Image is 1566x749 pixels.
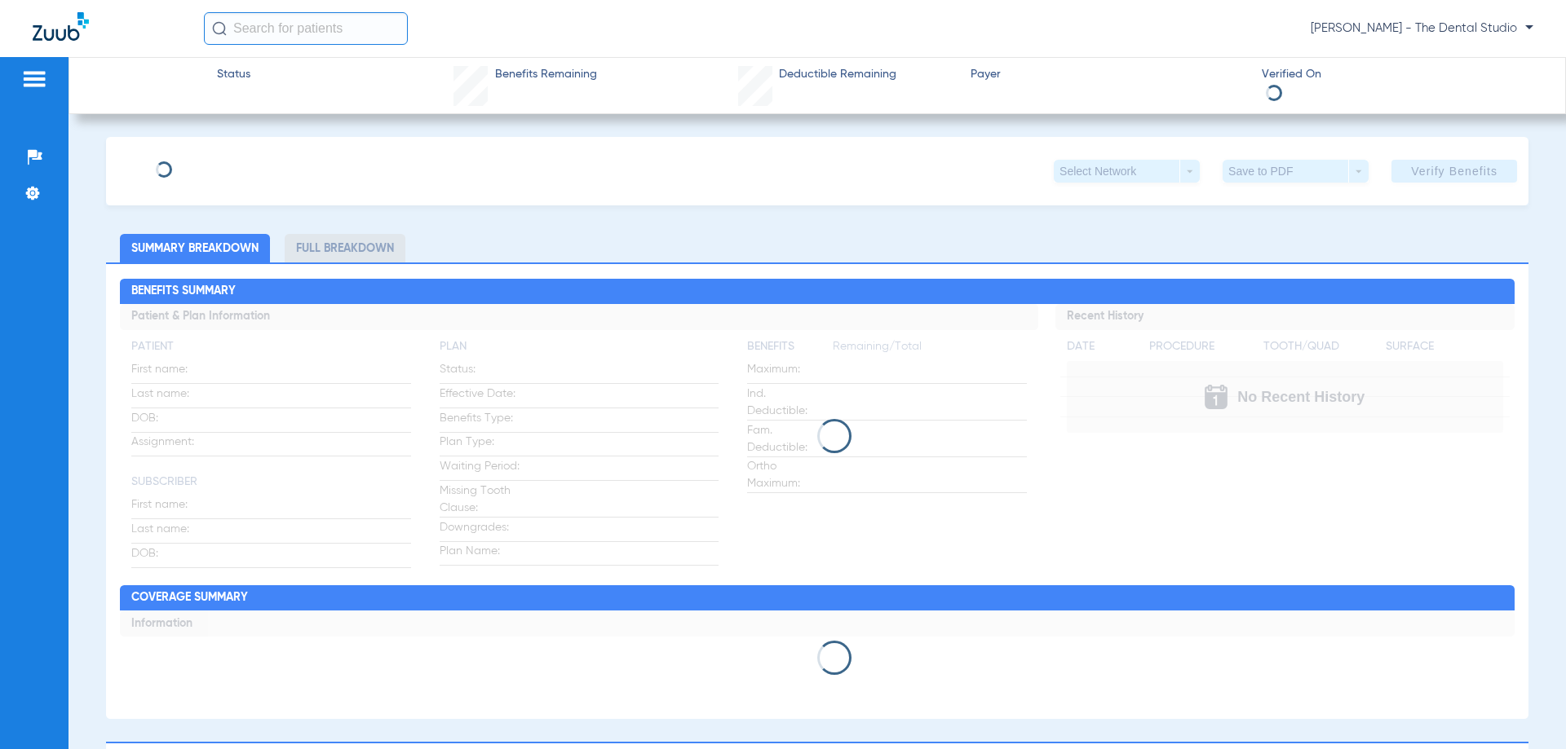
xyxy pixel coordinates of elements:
[120,585,1514,611] h2: Coverage Summary
[971,66,1248,83] span: Payer
[1311,20,1533,37] span: [PERSON_NAME] - The Dental Studio
[779,66,896,83] span: Deductible Remaining
[120,234,270,262] li: Summary Breakdown
[285,234,405,262] li: Full Breakdown
[212,21,227,36] img: Search Icon
[21,69,47,89] img: hamburger-icon
[495,66,597,83] span: Benefits Remaining
[204,12,408,45] input: Search for patients
[1262,66,1539,83] span: Verified On
[120,279,1514,305] h2: Benefits Summary
[217,66,250,83] span: Status
[33,12,89,41] img: Zuub Logo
